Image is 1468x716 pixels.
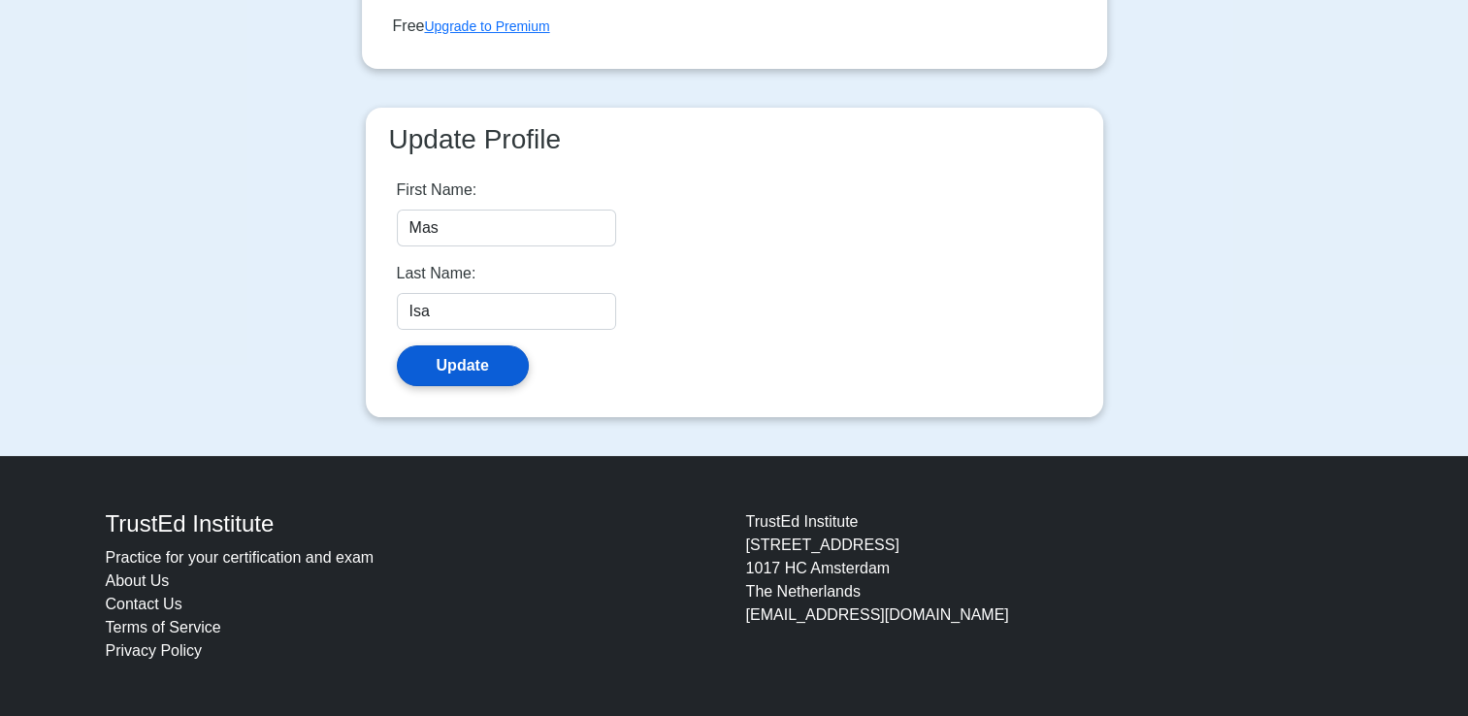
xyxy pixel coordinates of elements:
[397,262,476,285] label: Last Name:
[106,596,182,612] a: Contact Us
[106,572,170,589] a: About Us
[734,510,1375,663] div: TrustEd Institute [STREET_ADDRESS] 1017 HC Amsterdam The Netherlands [EMAIL_ADDRESS][DOMAIN_NAME]
[397,179,477,202] label: First Name:
[106,549,375,566] a: Practice for your certification and exam
[106,510,723,538] h4: TrustEd Institute
[106,619,221,635] a: Terms of Service
[381,123,1088,156] h3: Update Profile
[106,642,203,659] a: Privacy Policy
[397,345,529,386] button: Update
[424,18,549,34] a: Upgrade to Premium
[393,15,550,38] div: Free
